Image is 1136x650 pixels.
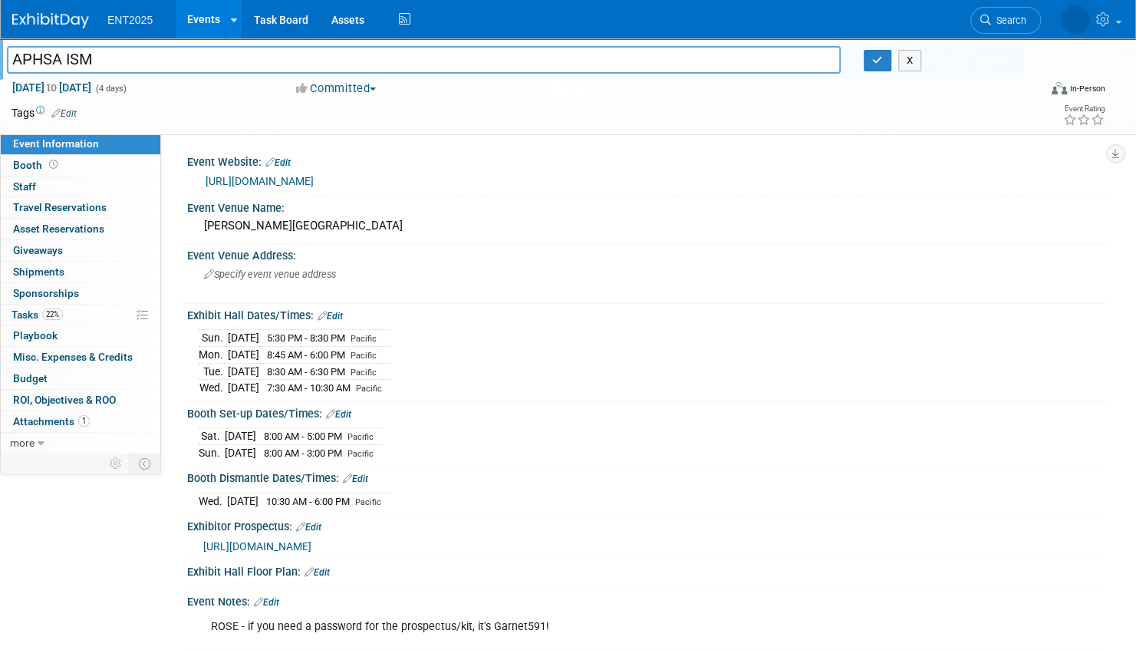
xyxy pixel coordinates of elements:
[12,105,77,120] td: Tags
[12,13,89,28] img: ExhibitDay
[1,240,160,261] a: Giveaways
[1,219,160,239] a: Asset Reservations
[228,347,259,364] td: [DATE]
[1,347,160,368] a: Misc. Expenses & Credits
[199,444,225,460] td: Sun.
[103,454,130,473] td: Personalize Event Tab Strip
[187,150,1105,170] div: Event Website:
[1,155,160,176] a: Booth
[12,81,92,94] span: [DATE] [DATE]
[942,80,1105,103] div: Event Format
[898,50,922,71] button: X
[13,372,48,384] span: Budget
[13,287,79,299] span: Sponsorships
[199,330,228,347] td: Sun.
[296,522,321,533] a: Edit
[1,305,160,325] a: Tasks22%
[1,262,160,282] a: Shipments
[228,363,259,380] td: [DATE]
[991,15,1026,26] span: Search
[13,266,64,278] span: Shipments
[351,368,377,378] span: Pacific
[225,444,256,460] td: [DATE]
[187,402,1105,422] div: Booth Set-up Dates/Times:
[187,196,1105,216] div: Event Venue Name:
[266,496,350,507] span: 10:30 AM - 6:00 PM
[10,437,35,449] span: more
[343,473,368,484] a: Edit
[203,540,311,553] a: [URL][DOMAIN_NAME]
[199,493,227,509] td: Wed.
[42,309,63,320] span: 22%
[228,380,259,396] td: [DATE]
[51,108,77,119] a: Edit
[318,311,343,322] a: Edit
[130,454,161,473] td: Toggle Event Tabs
[228,330,259,347] td: [DATE]
[13,159,61,171] span: Booth
[267,382,351,394] span: 7:30 AM - 10:30 AM
[1069,83,1105,94] div: In-Person
[1,197,160,218] a: Travel Reservations
[199,428,225,445] td: Sat.
[13,137,99,150] span: Event Information
[46,159,61,170] span: Booth not reserved yet
[1,390,160,411] a: ROI, Objectives & ROO
[356,384,382,394] span: Pacific
[206,175,314,187] a: [URL][DOMAIN_NAME]
[264,431,342,442] span: 8:00 AM - 5:00 PM
[1,368,160,389] a: Budget
[78,415,90,427] span: 1
[199,347,228,364] td: Mon.
[1,134,160,154] a: Event Information
[305,567,330,578] a: Edit
[351,351,377,361] span: Pacific
[107,14,153,26] span: ENT2025
[291,81,382,97] button: Committed
[1052,82,1067,94] img: Format-Inperson.png
[267,349,345,361] span: 8:45 AM - 6:00 PM
[326,409,351,420] a: Edit
[13,223,104,235] span: Asset Reservations
[13,394,116,406] span: ROI, Objectives & ROO
[351,334,377,344] span: Pacific
[355,497,381,507] span: Pacific
[254,597,279,608] a: Edit
[187,304,1105,324] div: Exhibit Hall Dates/Times:
[94,84,127,94] span: (4 days)
[13,201,107,213] span: Travel Reservations
[347,449,374,459] span: Pacific
[13,180,36,193] span: Staff
[265,157,291,168] a: Edit
[187,467,1105,487] div: Booth Dismantle Dates/Times:
[13,329,58,341] span: Playbook
[264,447,342,459] span: 8:00 AM - 3:00 PM
[199,214,1094,238] div: [PERSON_NAME][GEOGRAPHIC_DATA]
[187,560,1105,580] div: Exhibit Hall Floor Plan:
[44,81,59,94] span: to
[1061,5,1090,35] img: Rose Bodin
[13,415,90,427] span: Attachments
[1,411,160,432] a: Attachments1
[1,433,160,454] a: more
[13,244,63,256] span: Giveaways
[200,612,929,642] div: ROSE - if you need a password for the prospectus/kit, it's Garnet591!
[267,332,345,344] span: 5:30 PM - 8:30 PM
[347,432,374,442] span: Pacific
[225,428,256,445] td: [DATE]
[1,177,160,197] a: Staff
[1,325,160,346] a: Playbook
[12,309,63,321] span: Tasks
[13,351,133,363] span: Misc. Expenses & Credits
[970,7,1041,34] a: Search
[187,590,1105,610] div: Event Notes:
[199,363,228,380] td: Tue.
[204,269,336,280] span: Specify event venue address
[227,493,258,509] td: [DATE]
[267,366,345,378] span: 8:30 AM - 6:30 PM
[187,515,1105,535] div: Exhibitor Prospectus:
[1063,105,1105,113] div: Event Rating
[199,380,228,396] td: Wed.
[187,244,1105,263] div: Event Venue Address:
